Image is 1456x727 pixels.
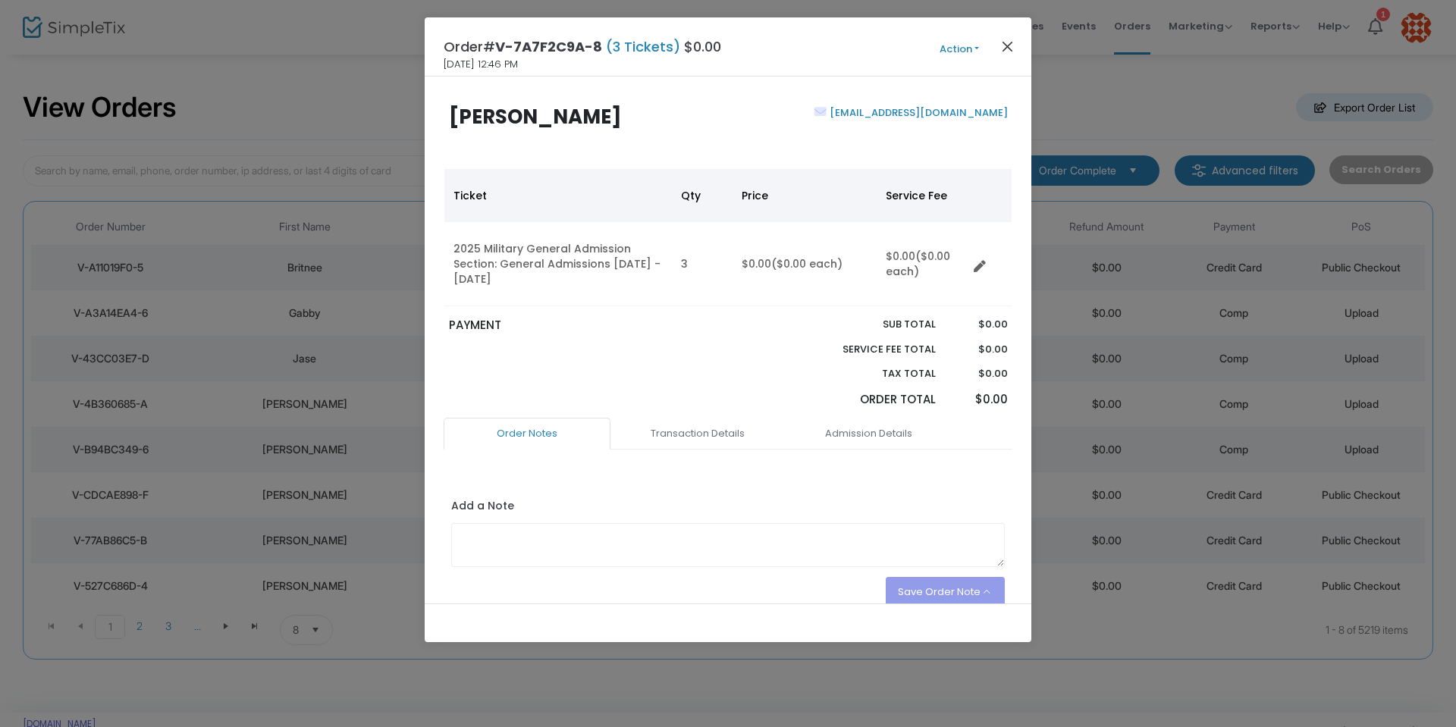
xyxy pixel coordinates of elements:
[886,249,950,279] span: ($0.00 each)
[733,169,877,222] th: Price
[444,169,672,222] th: Ticket
[449,317,721,334] p: PAYMENT
[771,256,843,271] span: ($0.00 each)
[950,342,1007,357] p: $0.00
[444,169,1012,306] div: Data table
[614,418,781,450] a: Transaction Details
[950,366,1007,381] p: $0.00
[444,418,610,450] a: Order Notes
[672,169,733,222] th: Qty
[807,366,936,381] p: Tax Total
[733,222,877,306] td: $0.00
[827,105,1008,120] a: [EMAIL_ADDRESS][DOMAIN_NAME]
[807,391,936,409] p: Order Total
[449,103,622,130] b: [PERSON_NAME]
[807,317,936,332] p: Sub total
[807,342,936,357] p: Service Fee Total
[877,222,968,306] td: $0.00
[950,317,1007,332] p: $0.00
[785,418,952,450] a: Admission Details
[602,37,684,56] span: (3 Tickets)
[950,391,1007,409] p: $0.00
[495,37,602,56] span: V-7A7F2C9A-8
[444,57,518,72] span: [DATE] 12:46 PM
[877,169,968,222] th: Service Fee
[444,36,721,57] h4: Order# $0.00
[998,36,1018,56] button: Close
[451,498,514,518] label: Add a Note
[914,41,1005,58] button: Action
[672,222,733,306] td: 3
[444,222,672,306] td: 2025 Military General Admission Section: General Admissions [DATE] - [DATE]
